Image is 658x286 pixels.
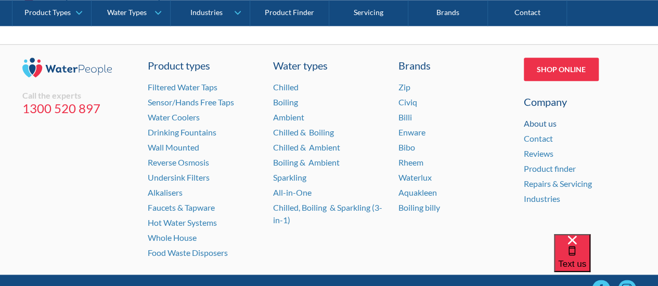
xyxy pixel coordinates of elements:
a: Chilled & Ambient [273,142,340,152]
a: All-in-One [273,187,312,197]
a: Boiling [273,97,298,107]
iframe: podium webchat widget bubble [554,234,658,286]
a: Filtered Water Taps [148,82,217,92]
a: Hot Water Systems [148,217,217,227]
a: Alkalisers [148,187,183,197]
a: Rheem [398,157,423,167]
a: Chilled & Boiling [273,127,334,137]
a: Product types [148,58,260,73]
div: Brands [398,58,511,73]
a: Chilled, Boiling & Sparkling (3-in-1) [273,202,382,225]
a: 1300 520 897 [22,101,135,116]
a: Reviews [524,148,553,158]
a: Enware [398,127,425,137]
a: Aquakleen [398,187,437,197]
a: Drinking Fountains [148,127,216,137]
a: Repairs & Servicing [524,179,592,188]
div: Company [524,94,636,110]
div: Product Types [24,8,71,17]
a: Sparkling [273,172,306,182]
a: Sensor/Hands Free Taps [148,97,234,107]
a: Wall Mounted [148,142,199,152]
a: Billi [398,112,412,122]
a: Undersink Filters [148,172,210,182]
a: Ambient [273,112,304,122]
a: Water types [273,58,385,73]
a: Bibo [398,142,415,152]
a: Reverse Osmosis [148,157,209,167]
a: Civiq [398,97,417,107]
div: Call the experts [22,90,135,101]
a: Shop Online [524,58,599,81]
a: Industries [524,194,560,203]
a: Water Coolers [148,112,200,122]
a: Whole House [148,233,197,242]
a: Faucets & Tapware [148,202,215,212]
a: Chilled [273,82,299,92]
div: Industries [190,8,222,17]
div: Water Types [107,8,147,17]
a: About us [524,118,557,128]
a: Zip [398,82,410,92]
a: Product finder [524,164,576,173]
a: Waterlux [398,172,432,182]
a: Boiling billy [398,202,440,212]
a: Boiling & Ambient [273,157,340,167]
a: Food Waste Disposers [148,248,228,257]
a: Contact [524,133,553,143]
